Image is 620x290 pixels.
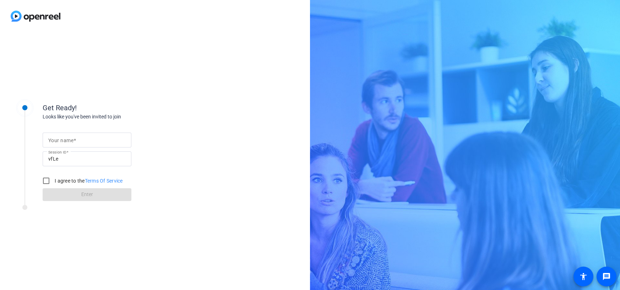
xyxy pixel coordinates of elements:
[53,177,123,184] label: I agree to the
[43,113,185,121] div: Looks like you've been invited to join
[579,272,588,281] mat-icon: accessibility
[43,102,185,113] div: Get Ready!
[48,150,66,154] mat-label: Session ID
[48,138,74,143] mat-label: Your name
[85,178,123,184] a: Terms Of Service
[602,272,611,281] mat-icon: message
